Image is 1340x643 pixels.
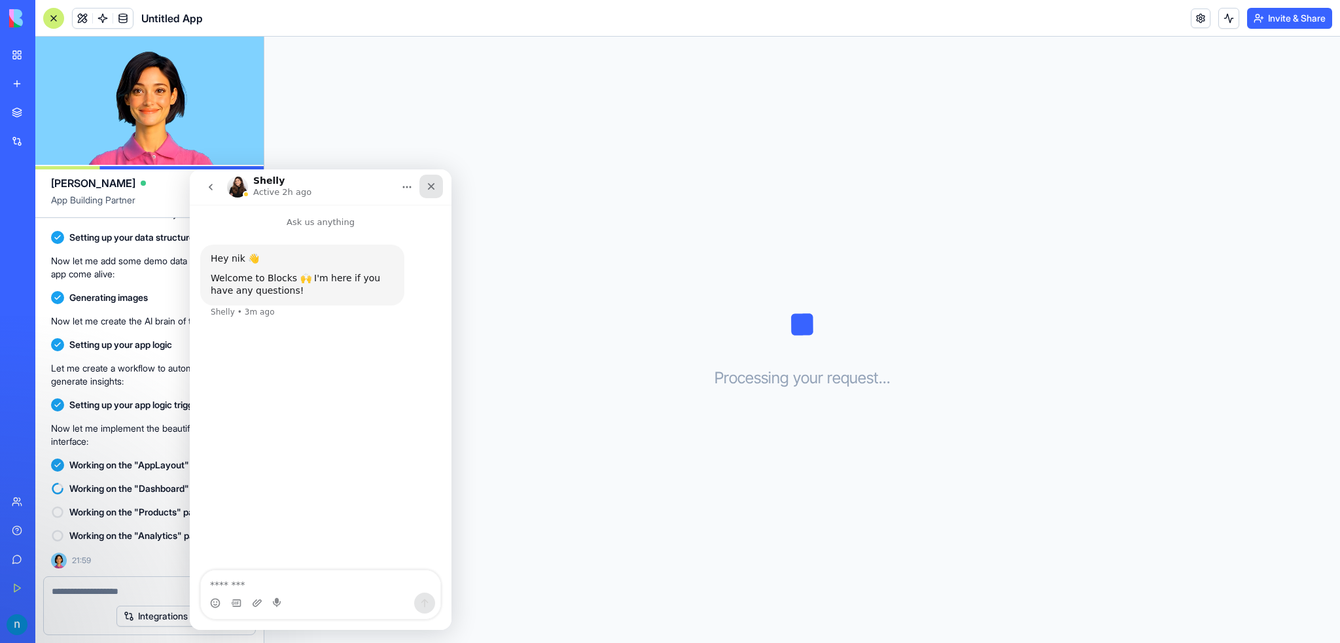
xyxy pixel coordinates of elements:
button: Send a message… [224,423,245,444]
span: Setting up your app logic [69,338,172,351]
img: ACg8ocL_SQG0j-iDQ-KGtRIg_yAr6gDxtUCM99D4gGYEc99xAQ3eOA=s96-c [7,614,27,635]
p: Now let me implement the beautiful app interface: [51,422,248,448]
span: Setting up your data structure [69,231,194,244]
span: . [887,368,890,389]
span: [PERSON_NAME] [51,175,135,191]
span: Working on the "Dashboard" page [69,482,212,495]
button: Invite & Share [1247,8,1332,29]
span: App Building Partner [51,194,248,217]
span: Working on the "AppLayout" [69,459,189,472]
iframe: Intercom live chat [190,169,451,630]
p: Now let me create the AI brain of the app: [51,315,248,328]
img: Ella_00000_wcx2te.png [51,553,67,568]
span: . [883,368,887,389]
span: Working on the "Products" page [69,506,204,519]
span: Untitled App [141,10,203,26]
span: 21:59 [72,555,91,566]
button: Integrations [116,606,195,627]
p: Let me create a workflow to automatically generate insights: [51,362,248,388]
h3: Processing your request [714,368,890,389]
p: Now let me add some demo data to make the app come alive: [51,254,248,281]
span: . [879,368,883,389]
span: Setting up your app logic triggers [69,398,206,411]
span: Working on the "Analytics" page [69,529,205,542]
span: Generating images [69,291,148,304]
img: logo [9,9,90,27]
